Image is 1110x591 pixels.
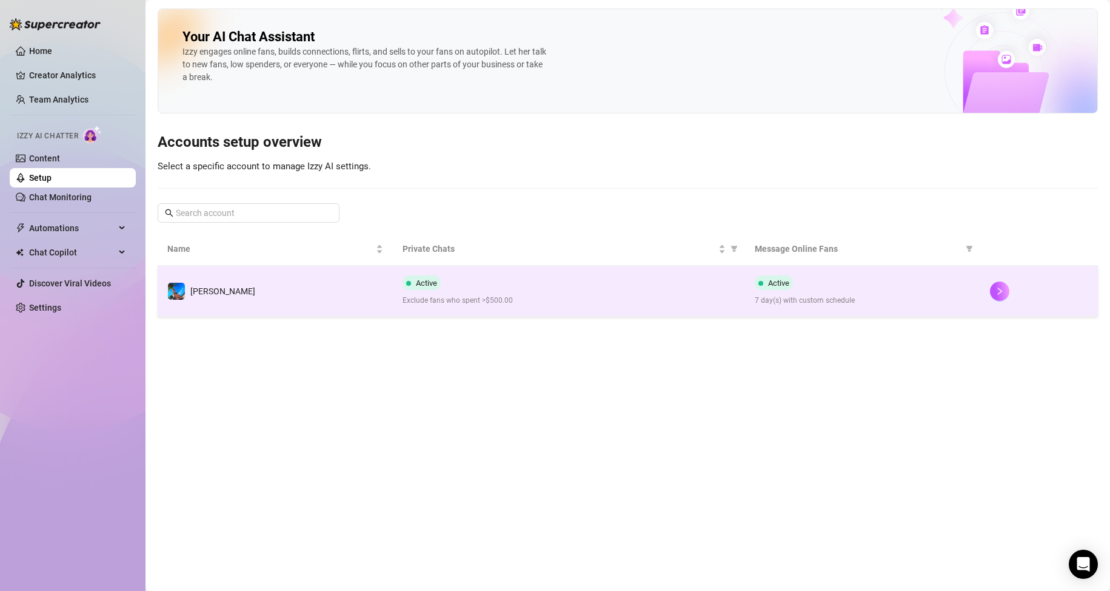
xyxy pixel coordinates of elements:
h3: Accounts setup overview [158,133,1098,152]
span: Exclude fans who spent >$500.00 [403,295,736,306]
span: filter [966,245,973,252]
th: Name [158,232,393,266]
a: Settings [29,303,61,312]
img: logo-BBDzfeDw.svg [10,18,101,30]
th: Private Chats [393,232,746,266]
div: Open Intercom Messenger [1069,550,1098,579]
span: filter [963,240,975,258]
input: Search account [176,206,323,220]
span: Select a specific account to manage Izzy AI settings. [158,161,371,172]
span: Chat Copilot [29,243,115,262]
div: Izzy engages online fans, builds connections, flirts, and sells to your fans on autopilot. Let he... [182,46,546,84]
a: Chat Monitoring [29,192,92,202]
a: Creator Analytics [29,66,126,85]
span: right [995,287,1004,295]
span: Automations [29,218,115,238]
button: right [990,282,1009,301]
img: Chat Copilot [16,248,24,257]
span: search [165,209,173,217]
h2: Your AI Chat Assistant [182,29,315,46]
a: Home [29,46,52,56]
a: Setup [29,173,52,183]
a: Team Analytics [29,95,89,104]
span: 7 day(s) with custom schedule [755,295,971,306]
span: Active [768,279,789,288]
span: Message Online Fans [755,242,961,255]
span: Active [416,279,437,288]
a: Content [29,154,60,163]
span: Private Chats [403,242,717,255]
span: filter [731,245,738,252]
span: [PERSON_NAME] [190,286,255,296]
span: thunderbolt [16,223,25,233]
span: Name [167,242,373,255]
span: Izzy AI Chatter [17,130,78,142]
img: AI Chatter [83,126,102,143]
img: Ryan [168,283,185,300]
span: filter [728,240,740,258]
a: Discover Viral Videos [29,279,111,288]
